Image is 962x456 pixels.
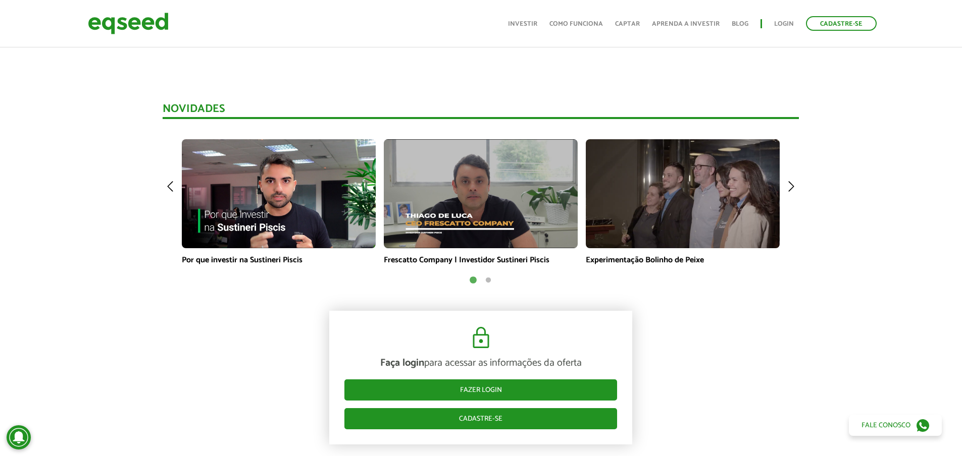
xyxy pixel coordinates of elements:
[468,275,478,286] button: 1 of 2
[849,415,942,436] a: Fale conosco
[163,139,178,234] img: arrow-left.svg
[732,21,748,27] a: Blog
[344,357,617,369] p: para acessar as informações da oferta
[806,16,877,31] a: Cadastre-se
[384,255,578,265] p: Frescatto Company | Investidor Sustineri Piscis
[344,379,617,401] a: Fazer login
[380,355,424,371] strong: Faça login
[88,10,169,37] img: EqSeed
[163,103,799,119] div: Novidades
[586,139,780,248] img: maxresdefault.jpg
[344,408,617,429] a: Cadastre-se
[508,21,537,27] a: Investir
[469,326,493,350] img: cadeado.svg
[615,21,640,27] a: Captar
[384,139,578,248] img: maxresdefault.jpg
[549,21,603,27] a: Como funciona
[182,139,376,248] img: maxresdefault.jpg
[774,21,794,27] a: Login
[652,21,720,27] a: Aprenda a investir
[483,275,493,286] button: 2 of 2
[784,139,799,234] img: arrow-right.svg
[586,255,780,265] p: Experimentação Bolinho de Peixe
[182,255,376,265] p: Por que investir na Sustineri Piscis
